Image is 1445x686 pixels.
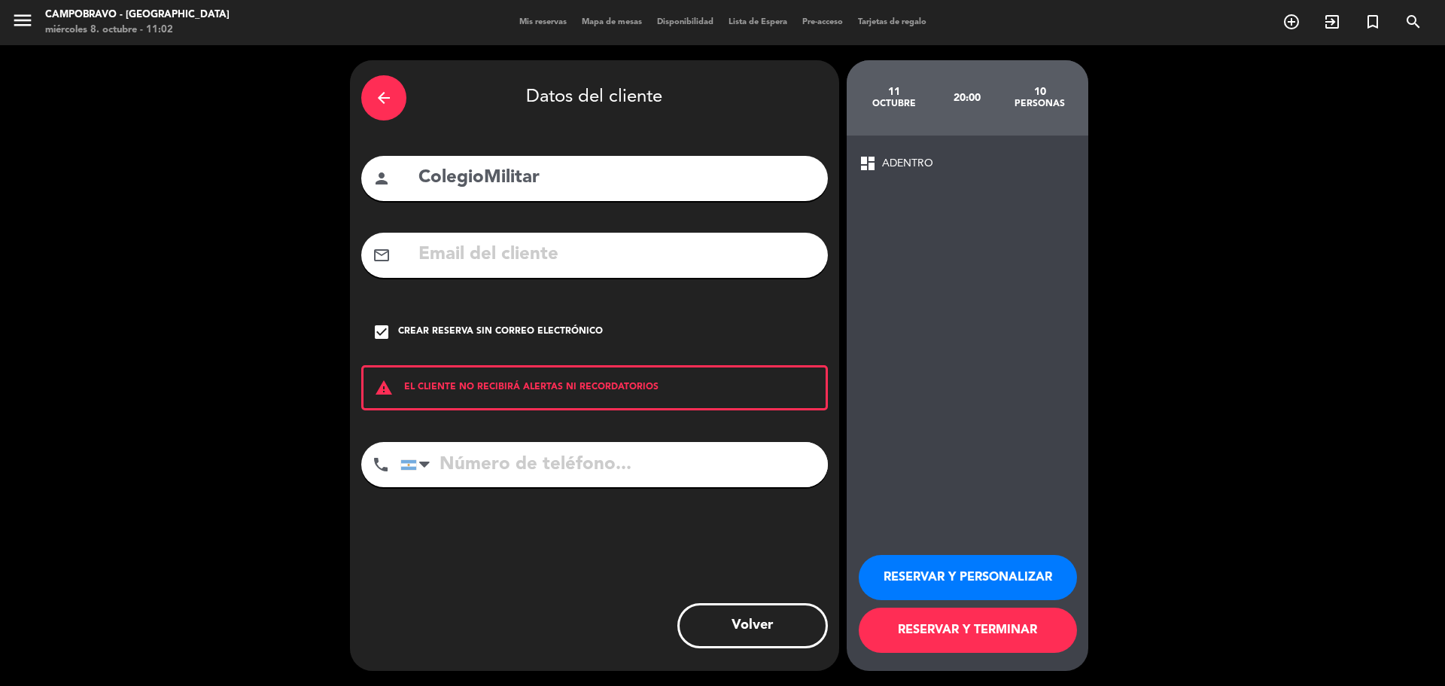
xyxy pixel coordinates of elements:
div: miércoles 8. octubre - 11:02 [45,23,230,38]
i: menu [11,9,34,32]
div: Argentina: +54 [401,443,436,486]
i: search [1404,13,1422,31]
span: dashboard [859,154,877,172]
input: Email del cliente [417,239,817,270]
span: Mis reservas [512,18,574,26]
div: Datos del cliente [361,72,828,124]
span: ADENTRO [882,155,933,172]
span: Pre-acceso [795,18,850,26]
div: EL CLIENTE NO RECIBIRÁ ALERTAS NI RECORDATORIOS [361,365,828,410]
input: Nombre del cliente [417,163,817,194]
button: menu [11,9,34,37]
i: warning [364,379,404,397]
span: Tarjetas de regalo [850,18,934,26]
div: 10 [1003,86,1076,98]
i: person [373,169,391,188]
input: Número de teléfono... [400,442,828,487]
i: turned_in_not [1364,13,1382,31]
i: add_circle_outline [1282,13,1300,31]
div: personas [1003,98,1076,110]
div: 11 [858,86,931,98]
span: Mapa de mesas [574,18,649,26]
div: 20:00 [930,72,1003,124]
span: Disponibilidad [649,18,721,26]
i: check_box [373,323,391,341]
div: octubre [858,98,931,110]
button: RESERVAR Y TERMINAR [859,608,1077,653]
button: Volver [677,603,828,648]
i: exit_to_app [1323,13,1341,31]
i: phone [372,456,390,474]
div: Campobravo - [GEOGRAPHIC_DATA] [45,8,230,23]
button: RESERVAR Y PERSONALIZAR [859,555,1077,600]
div: Crear reserva sin correo electrónico [398,325,603,340]
i: arrow_back [375,89,393,107]
i: mail_outline [373,246,391,264]
span: Lista de Espera [721,18,795,26]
